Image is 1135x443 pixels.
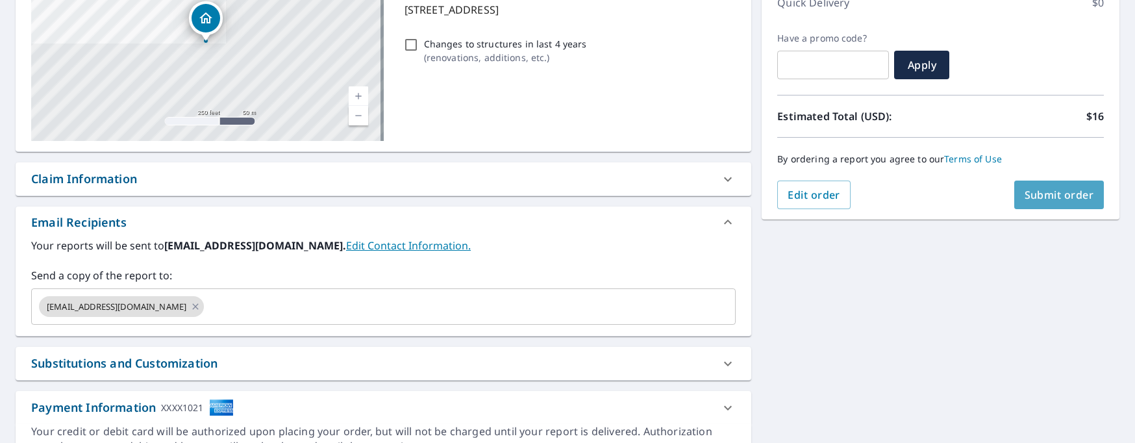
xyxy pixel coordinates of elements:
[777,153,1104,165] p: By ordering a report you agree to our
[777,108,940,124] p: Estimated Total (USD):
[346,238,471,253] a: EditContactInfo
[944,153,1002,165] a: Terms of Use
[39,301,194,313] span: [EMAIL_ADDRESS][DOMAIN_NAME]
[405,2,731,18] p: [STREET_ADDRESS]
[777,32,889,44] label: Have a promo code?
[424,37,587,51] p: Changes to structures in last 4 years
[39,296,204,317] div: [EMAIL_ADDRESS][DOMAIN_NAME]
[31,238,736,253] label: Your reports will be sent to
[1014,181,1104,209] button: Submit order
[209,399,234,416] img: cardImage
[777,181,851,209] button: Edit order
[31,399,234,416] div: Payment Information
[894,51,949,79] button: Apply
[16,207,751,238] div: Email Recipients
[424,51,587,64] p: ( renovations, additions, etc. )
[349,106,368,125] a: Current Level 17, Zoom Out
[31,355,218,372] div: Substitutions and Customization
[1025,188,1094,202] span: Submit order
[904,58,939,72] span: Apply
[189,1,223,42] div: Dropped pin, building 1, Residential property, 17204 E Mansfield Ave Aurora, CO 80013
[1086,108,1104,124] p: $16
[31,268,736,283] label: Send a copy of the report to:
[161,399,203,416] div: XXXX1021
[31,214,127,231] div: Email Recipients
[164,238,346,253] b: [EMAIL_ADDRESS][DOMAIN_NAME].
[788,188,840,202] span: Edit order
[16,347,751,380] div: Substitutions and Customization
[31,170,137,188] div: Claim Information
[16,391,751,424] div: Payment InformationXXXX1021cardImage
[16,162,751,196] div: Claim Information
[349,86,368,106] a: Current Level 17, Zoom In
